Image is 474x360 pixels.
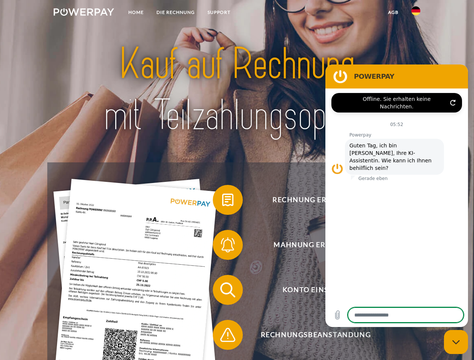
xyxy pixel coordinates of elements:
[444,330,468,354] iframe: Schaltfläche zum Öffnen des Messaging-Fensters; Konversation läuft
[224,275,408,305] span: Konto einsehen
[218,235,237,254] img: qb_bell.svg
[213,320,408,350] button: Rechnungsbeanstandung
[218,190,237,209] img: qb_bill.svg
[54,8,114,16] img: logo-powerpay-white.svg
[122,6,150,19] a: Home
[72,36,402,144] img: title-powerpay_de.svg
[201,6,237,19] a: SUPPORT
[224,185,408,215] span: Rechnung erhalten?
[218,325,237,344] img: qb_warning.svg
[213,275,408,305] button: Konto einsehen
[224,230,408,260] span: Mahnung erhalten?
[218,280,237,299] img: qb_search.svg
[213,230,408,260] button: Mahnung erhalten?
[224,320,408,350] span: Rechnungsbeanstandung
[382,6,405,19] a: agb
[411,6,420,15] img: de
[150,6,201,19] a: DIE RECHNUNG
[213,185,408,215] button: Rechnung erhalten?
[325,64,468,327] iframe: Messaging-Fenster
